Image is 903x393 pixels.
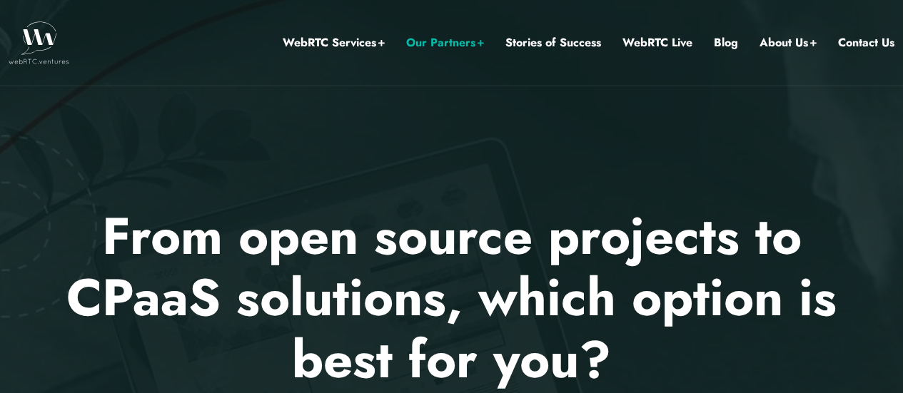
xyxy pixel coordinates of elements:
img: WebRTC.ventures [9,21,69,64]
a: About Us [760,34,817,52]
a: Contact Us [838,34,894,52]
a: WebRTC Services [283,34,385,52]
p: From open source projects to CPaaS solutions, which option is best for you? [34,205,869,390]
a: Our Partners [406,34,484,52]
a: Stories of Success [505,34,601,52]
a: Blog [714,34,738,52]
a: WebRTC Live [622,34,692,52]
